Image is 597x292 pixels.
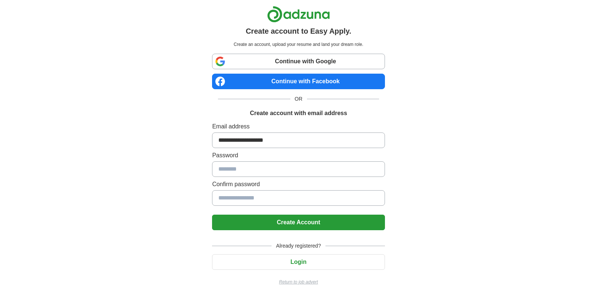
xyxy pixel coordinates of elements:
h1: Create account with email address [250,109,347,118]
a: Continue with Google [212,54,385,69]
p: Create an account, upload your resume and land your dream role. [214,41,383,48]
label: Password [212,151,385,160]
button: Create Account [212,215,385,230]
label: Email address [212,122,385,131]
span: OR [290,95,307,103]
h1: Create account to Easy Apply. [246,26,351,37]
button: Login [212,254,385,270]
a: Login [212,259,385,265]
a: Continue with Facebook [212,74,385,89]
a: Return to job advert [212,279,385,285]
span: Already registered? [272,242,325,250]
img: Adzuna logo [267,6,330,23]
label: Confirm password [212,180,385,189]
